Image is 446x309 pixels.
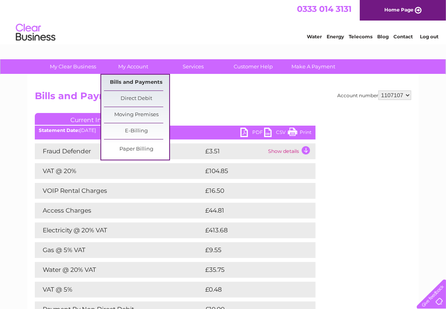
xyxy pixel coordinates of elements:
[203,222,301,238] td: £413.68
[35,282,203,298] td: VAT @ 5%
[104,75,169,90] a: Bills and Payments
[327,34,344,40] a: Energy
[15,21,56,45] img: logo.png
[266,143,316,159] td: Show details
[104,123,169,139] a: E-Billing
[35,242,203,258] td: Gas @ 5% VAT
[35,183,203,199] td: VOIP Rental Charges
[377,34,389,40] a: Blog
[104,107,169,123] a: Moving Premises
[35,222,203,238] td: Electricity @ 20% VAT
[35,128,316,133] div: [DATE]
[297,4,352,14] a: 0333 014 3131
[337,90,411,100] div: Account number
[203,203,299,219] td: £44.81
[35,203,203,219] td: Access Charges
[221,59,286,74] a: Customer Help
[203,183,299,199] td: £16.50
[264,128,288,139] a: CSV
[203,143,266,159] td: £3.51
[35,90,411,106] h2: Bills and Payments
[240,128,264,139] a: PDF
[35,262,203,278] td: Water @ 20% VAT
[39,127,79,133] b: Statement Date:
[203,163,301,179] td: £104.85
[307,34,322,40] a: Water
[281,59,346,74] a: Make A Payment
[349,34,372,40] a: Telecoms
[35,143,203,159] td: Fraud Defender
[203,242,297,258] td: £9.55
[104,91,169,107] a: Direct Debit
[101,59,166,74] a: My Account
[203,282,297,298] td: £0.48
[35,113,153,125] a: Current Invoice
[41,59,106,74] a: My Clear Business
[203,262,299,278] td: £35.75
[420,34,438,40] a: Log out
[37,4,410,38] div: Clear Business is a trading name of Verastar Limited (registered in [GEOGRAPHIC_DATA] No. 3667643...
[35,163,203,179] td: VAT @ 20%
[393,34,413,40] a: Contact
[104,141,169,157] a: Paper Billing
[161,59,226,74] a: Services
[288,128,312,139] a: Print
